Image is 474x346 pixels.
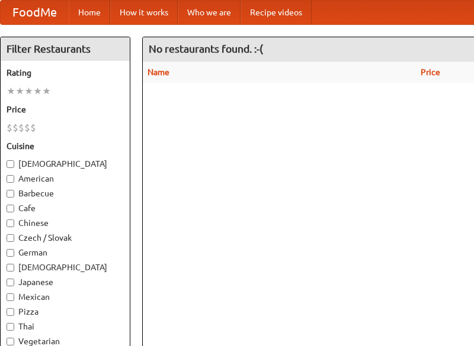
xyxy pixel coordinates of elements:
input: Cafe [7,205,14,212]
li: ★ [24,85,33,98]
label: Chinese [7,217,124,229]
a: Name [148,67,169,77]
li: ★ [7,85,15,98]
h5: Price [7,104,124,115]
a: FoodMe [1,1,69,24]
input: German [7,249,14,257]
li: ★ [42,85,51,98]
input: Vegetarian [7,338,14,345]
li: $ [7,121,12,134]
a: Who we are [178,1,241,24]
a: Recipe videos [241,1,312,24]
input: [DEMOGRAPHIC_DATA] [7,160,14,168]
input: American [7,175,14,183]
label: Mexican [7,291,124,303]
li: ★ [15,85,24,98]
label: American [7,173,124,185]
h4: Filter Restaurants [1,37,130,61]
a: Home [69,1,110,24]
label: [DEMOGRAPHIC_DATA] [7,158,124,170]
label: Pizza [7,306,124,318]
input: Mexican [7,293,14,301]
label: [DEMOGRAPHIC_DATA] [7,261,124,273]
label: Cafe [7,202,124,214]
li: ★ [33,85,42,98]
h5: Cuisine [7,140,124,152]
input: Chinese [7,219,14,227]
label: Thai [7,321,124,332]
li: $ [12,121,18,134]
label: German [7,247,124,258]
label: Barbecue [7,187,124,199]
input: Japanese [7,279,14,286]
label: Czech / Slovak [7,232,124,244]
input: Czech / Slovak [7,234,14,242]
h5: Rating [7,67,124,79]
input: Barbecue [7,190,14,198]
li: $ [18,121,24,134]
label: Japanese [7,276,124,288]
li: $ [24,121,30,134]
a: How it works [110,1,178,24]
li: $ [30,121,36,134]
a: Price [421,67,440,77]
ng-pluralize: No restaurants found. :-( [149,43,263,54]
input: [DEMOGRAPHIC_DATA] [7,264,14,271]
input: Pizza [7,308,14,316]
input: Thai [7,323,14,331]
